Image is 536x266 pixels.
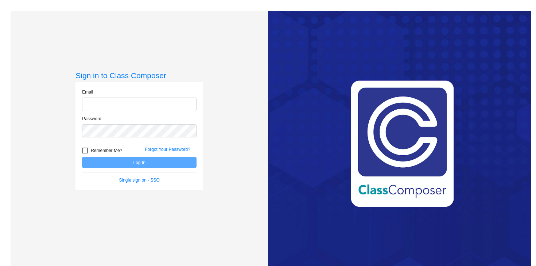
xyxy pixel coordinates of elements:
label: Password [82,115,101,122]
a: Forgot Your Password? [145,147,190,152]
a: Single sign on - SSO [119,178,160,183]
label: Email [82,89,93,95]
span: Remember Me? [91,146,122,155]
button: Log In [82,157,197,168]
h3: Sign in to Class Composer [75,71,203,80]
